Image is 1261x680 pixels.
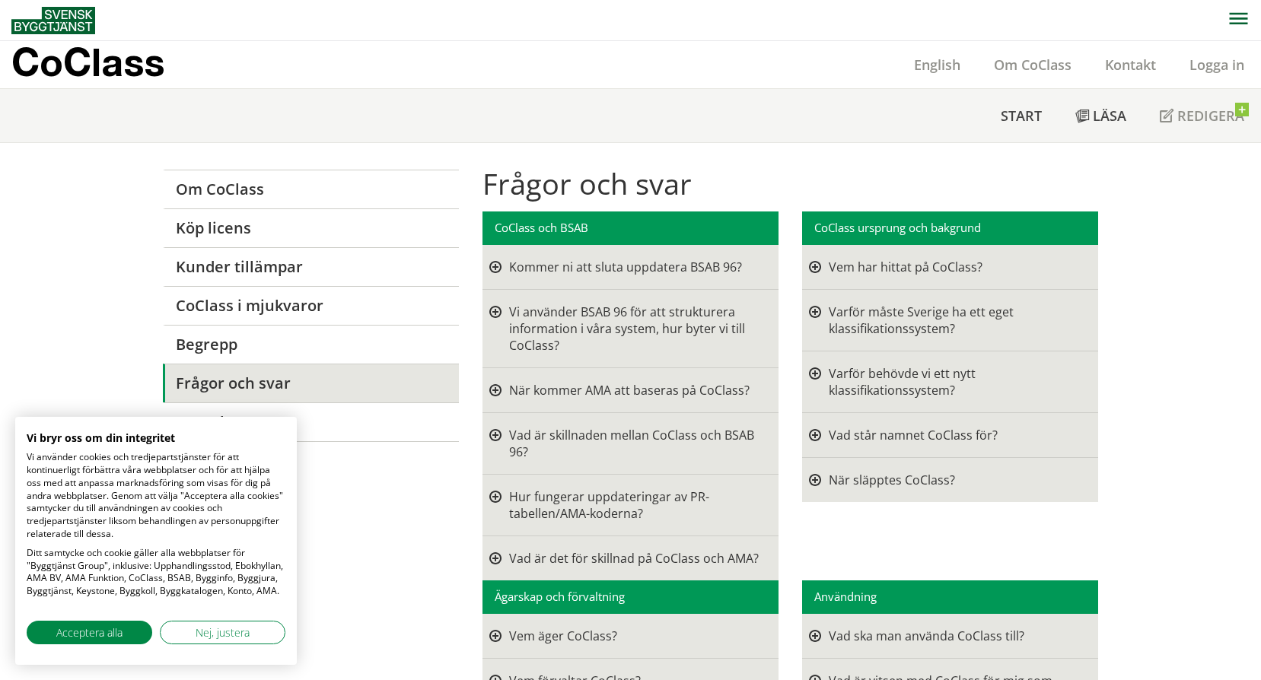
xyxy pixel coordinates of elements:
[897,56,977,74] a: English
[829,259,1082,275] div: Vem har hittat på CoClass?
[163,247,459,286] a: Kunder tillämpar
[163,441,459,480] a: Ägare
[509,628,763,644] div: Vem äger CoClass?
[509,259,763,275] div: Kommer ni att sluta uppdatera BSAB 96?
[509,303,763,354] div: Vi använder BSAB 96 för att strukturera information i våra system, hur byter vi till CoClass?
[160,621,285,644] button: Justera cookie preferenser
[27,547,285,598] p: Ditt samtycke och cookie gäller alla webbplatser för "Byggtjänst Group", inklusive: Upphandlingss...
[509,488,763,522] div: Hur fungerar uppdateringar av PR-tabellen/AMA-koderna?
[984,89,1059,142] a: Start
[27,621,152,644] button: Acceptera alla cookies
[829,303,1082,337] div: Varför måste Sverige ha ett eget klassifikationssystem?
[1001,106,1042,125] span: Start
[11,7,95,34] img: Svensk Byggtjänst
[509,427,763,460] div: Vad är skillnaden mellan CoClass och BSAB 96?
[802,211,1098,245] div: CoClass ursprung och bakgrund
[482,211,779,245] div: CoClass och BSAB
[27,431,285,445] h2: Vi bryr oss om din integritet
[1059,89,1143,142] a: Läsa
[163,208,459,247] a: Köp licens
[829,365,1082,399] div: Varför behövde vi ett nytt klassifikationssystem?
[829,472,1082,488] div: När släpptes CoClass?
[11,53,164,71] p: CoClass
[196,624,250,640] span: Nej, justera
[802,580,1098,614] div: Användning
[977,56,1088,74] a: Om CoClass
[56,624,123,640] span: Acceptera alla
[1173,56,1261,74] a: Logga in
[163,286,459,325] a: CoClass i mjukvaror
[829,628,1082,644] div: Vad ska man använda CoClass till?
[163,364,459,402] a: Frågor och svar
[27,451,285,541] p: Vi använder cookies och tredjepartstjänster för att kontinuerligt förbättra våra webbplatser och ...
[482,580,779,614] div: Ägarskap och förvaltning
[1088,56,1173,74] a: Kontakt
[163,170,459,208] a: Om CoClass
[163,325,459,364] a: Begrepp
[1093,106,1126,125] span: Läsa
[829,427,1082,443] div: Vad står namnet CoClass för?
[11,41,197,88] a: CoClass
[163,402,459,441] a: Kontakt
[509,550,763,567] div: Vad är det för skillnad på CoClass och AMA?
[482,167,1098,200] h1: Frågor och svar
[509,382,763,399] div: När kommer AMA att baseras på CoClass?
